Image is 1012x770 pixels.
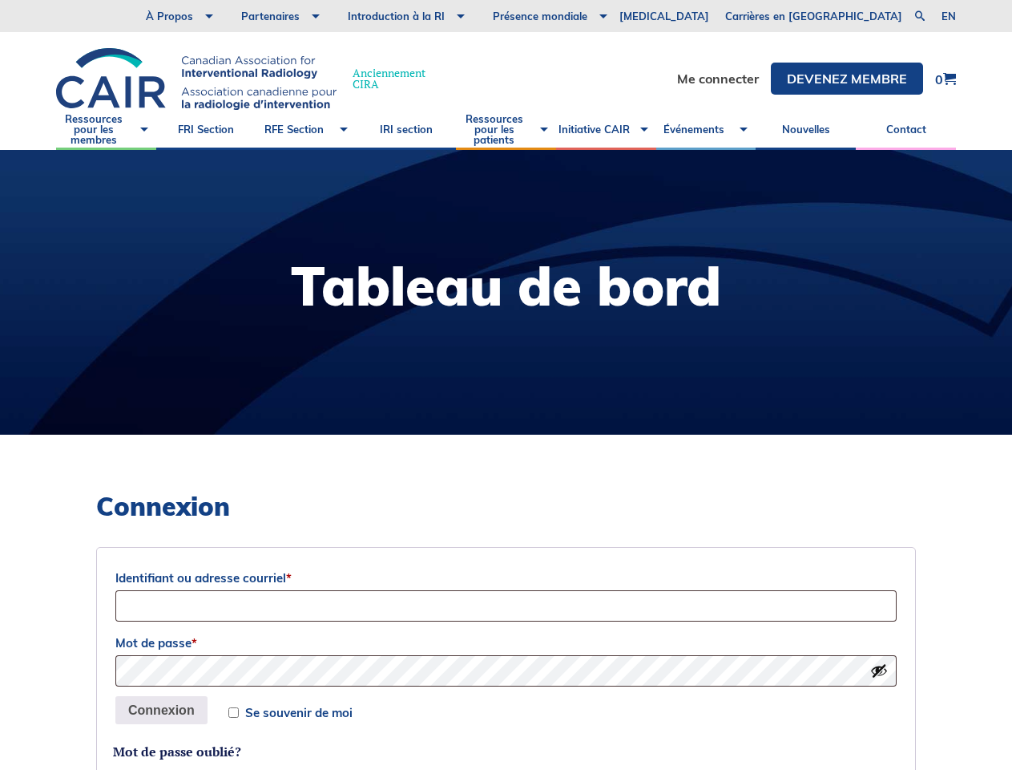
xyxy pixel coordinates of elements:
a: Ressources pour les patients [456,110,556,150]
h1: Tableau de bord [291,259,721,313]
h2: Connexion [96,491,916,521]
label: Mot de passe [115,631,897,655]
a: en [941,11,956,22]
a: Contact [856,110,956,150]
a: Initiative CAIR [556,110,656,150]
a: AnciennementCIRA [56,48,441,110]
a: RFE Section [256,110,357,150]
span: Se souvenir de moi [245,707,353,719]
a: Événements [656,110,756,150]
button: Connexion [115,696,208,725]
a: IRI section [356,110,456,150]
input: Se souvenir de moi [228,707,239,718]
button: Afficher le mot de passe [870,662,888,679]
a: 0 [935,72,956,86]
a: DEVENEZ MEMBRE [771,63,923,95]
a: Ressources pour les membres [56,110,156,150]
a: FRI Section [156,110,256,150]
span: Anciennement CIRA [353,67,425,90]
label: Identifiant ou adresse courriel [115,566,897,590]
a: Me connecter [677,72,759,85]
a: Mot de passe oublié? [113,743,241,760]
img: CIRA [56,48,337,110]
a: Nouvelles [756,110,856,150]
